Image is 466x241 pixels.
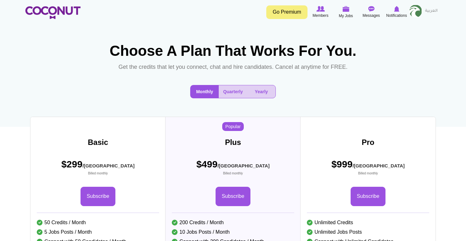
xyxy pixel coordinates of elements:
a: Browse Members Members [308,5,333,19]
button: Monthly [191,85,219,98]
span: Messages [363,12,380,19]
button: Quarterly [219,85,247,98]
p: Get the credits that let you connect, chat and hire candidates. Cancel at anytime for FREE. [116,62,350,72]
sub: /[GEOGRAPHIC_DATA] [217,163,269,168]
a: Go Premium [266,5,307,19]
span: Members [313,12,328,19]
small: Billed monthly [196,171,269,176]
span: Popular [222,122,244,131]
a: Notifications Notifications [384,5,409,19]
h3: Pro [301,138,436,147]
img: Browse Members [316,6,325,12]
button: Yearly [247,85,275,98]
h3: Plus [165,138,301,147]
li: Unlimited Jobs Posts [307,227,429,237]
sub: /[GEOGRAPHIC_DATA] [82,163,134,168]
small: Billed monthly [331,171,405,176]
span: $999 [331,158,405,176]
h1: Choose A Plan That Works For You. [106,43,360,59]
span: Notifications [386,12,407,19]
li: 200 Credits / Month [172,218,294,227]
a: العربية [422,5,441,17]
span: My Jobs [339,13,353,19]
li: 50 Credits / Month [37,218,159,227]
small: Billed monthly [61,171,134,176]
img: Notifications [394,6,399,12]
a: My Jobs My Jobs [333,5,359,20]
a: Messages Messages [359,5,384,19]
li: Unlimited Credits [307,218,429,227]
span: $499 [196,158,269,176]
li: 5 Jobs Posts / Month [37,227,159,237]
a: Subscribe [216,187,250,206]
sub: /[GEOGRAPHIC_DATA] [353,163,405,168]
li: 10 Jobs Posts / Month [172,227,294,237]
span: $299 [61,158,134,176]
a: Subscribe [351,187,385,206]
img: Messages [368,6,374,12]
img: My Jobs [342,6,349,12]
h3: Basic [30,138,165,147]
a: Subscribe [81,187,115,206]
img: Home [25,6,81,19]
